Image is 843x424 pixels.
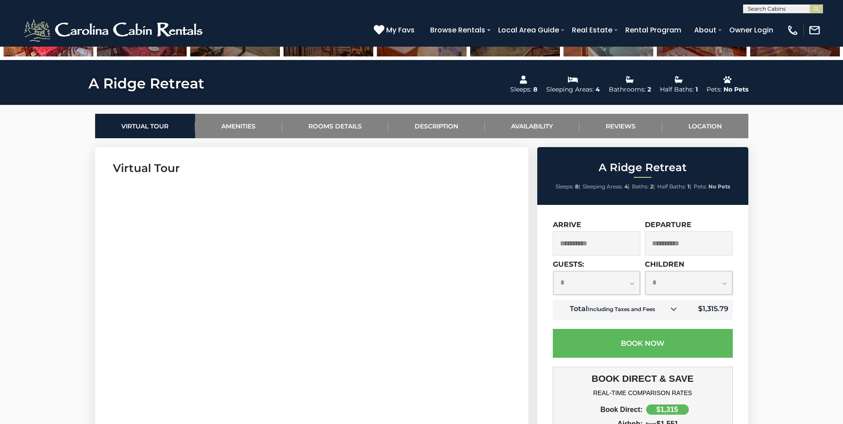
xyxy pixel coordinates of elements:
a: Rental Program [621,22,686,38]
label: Arrive [553,220,581,229]
li: | [583,181,630,192]
strong: No Pets [708,183,730,190]
img: phone-regular-white.png [787,24,799,36]
a: Location [662,114,748,138]
a: Description [388,114,485,138]
li: | [555,181,580,192]
td: $1,315.79 [684,300,732,320]
a: About [690,22,721,38]
a: Virtual Tour [95,114,195,138]
h4: REAL-TIME COMPARISON RATES [559,389,726,396]
h3: BOOK DIRECT & SAVE [559,373,726,384]
span: Sleeps: [555,183,574,190]
label: Children [645,260,684,268]
button: Book Now [553,329,733,358]
h3: Virtual Tour [113,160,511,176]
label: Guests: [553,260,584,268]
img: mail-regular-white.png [808,24,821,36]
span: Sleeping Areas: [583,183,623,190]
a: Local Area Guide [494,22,563,38]
strong: 1 [687,183,690,190]
img: White-1-2.png [22,17,207,44]
span: My Favs [386,24,415,36]
a: Reviews [579,114,662,138]
div: $1,315 [646,404,689,415]
strong: 4 [624,183,628,190]
a: Amenities [195,114,282,138]
a: Availability [485,114,579,138]
li: | [657,181,691,192]
label: Departure [645,220,691,229]
h2: A Ridge Retreat [539,162,746,173]
span: Baths: [632,183,649,190]
div: Book Direct: [559,406,643,414]
a: Real Estate [567,22,617,38]
a: Rooms Details [282,114,388,138]
small: Including Taxes and Fees [588,306,655,312]
td: Total [553,300,684,320]
span: Pets: [694,183,707,190]
a: My Favs [374,24,417,36]
strong: 8 [575,183,579,190]
a: Owner Login [725,22,778,38]
strong: 2 [650,183,653,190]
span: Half Baths: [657,183,686,190]
li: | [632,181,655,192]
a: Browse Rentals [426,22,490,38]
